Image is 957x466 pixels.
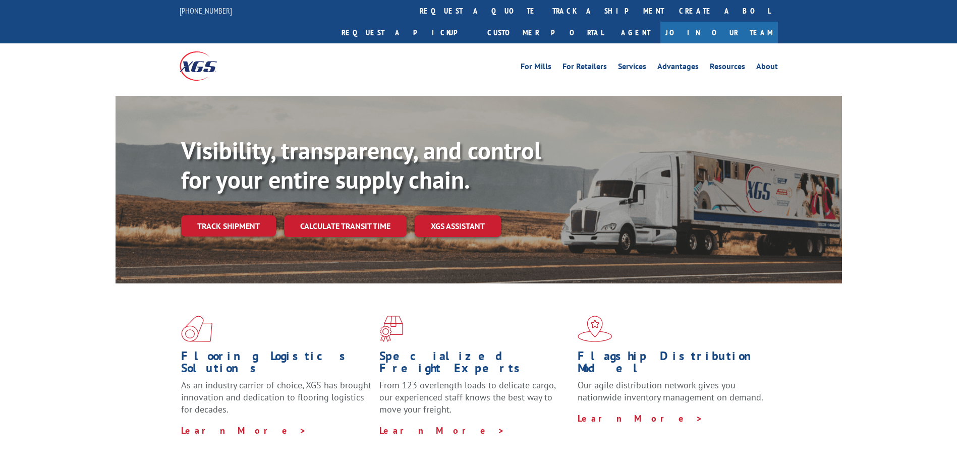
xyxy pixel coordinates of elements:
p: From 123 overlength loads to delicate cargo, our experienced staff knows the best way to move you... [379,379,570,424]
span: Our agile distribution network gives you nationwide inventory management on demand. [578,379,763,403]
h1: Specialized Freight Experts [379,350,570,379]
h1: Flooring Logistics Solutions [181,350,372,379]
a: Learn More > [578,413,703,424]
a: About [756,63,778,74]
a: For Mills [521,63,551,74]
h1: Flagship Distribution Model [578,350,768,379]
img: xgs-icon-focused-on-flooring-red [379,316,403,342]
a: Join Our Team [660,22,778,43]
a: Learn More > [181,425,307,436]
a: For Retailers [562,63,607,74]
a: Resources [710,63,745,74]
img: xgs-icon-flagship-distribution-model-red [578,316,612,342]
span: As an industry carrier of choice, XGS has brought innovation and dedication to flooring logistics... [181,379,371,415]
a: XGS ASSISTANT [415,215,501,237]
a: [PHONE_NUMBER] [180,6,232,16]
a: Customer Portal [480,22,611,43]
a: Calculate transit time [284,215,407,237]
img: xgs-icon-total-supply-chain-intelligence-red [181,316,212,342]
a: Request a pickup [334,22,480,43]
a: Track shipment [181,215,276,237]
a: Learn More > [379,425,505,436]
a: Agent [611,22,660,43]
a: Services [618,63,646,74]
b: Visibility, transparency, and control for your entire supply chain. [181,135,541,195]
a: Advantages [657,63,699,74]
